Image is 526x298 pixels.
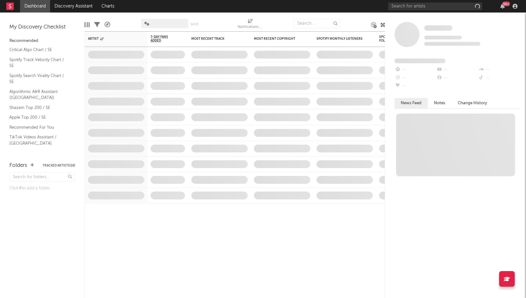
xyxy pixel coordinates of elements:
div: Recommended [9,37,75,45]
div: -- [394,74,436,82]
div: -- [436,74,478,82]
div: -- [394,66,436,74]
div: -- [478,66,520,74]
span: Tracking Since: [DATE] [424,36,462,39]
a: Recommended For You [9,124,69,131]
a: Shazam Top 200 / SE [9,104,69,111]
span: 0 fans last week [424,42,480,46]
button: Change History [451,98,493,108]
a: TikTok Videos Assistant / [GEOGRAPHIC_DATA] [9,134,69,146]
button: Tracked Artists(10) [43,164,75,167]
a: TikTok Sounds Assistant / [GEOGRAPHIC_DATA] [9,150,69,162]
div: Spotify Monthly Listeners [317,37,364,41]
div: Filters [94,16,100,34]
a: Spotify Search Virality Chart / SE [9,72,69,85]
div: Most Recent Track [191,37,238,41]
input: Search for folders... [9,172,75,182]
span: 7-Day Fans Added [151,35,176,43]
div: Most Recent Copyright [254,37,301,41]
div: My Discovery Checklist [9,23,75,31]
div: 99 + [502,2,510,6]
div: Edit Columns [85,16,90,34]
a: Some Artist [424,25,452,31]
div: Folders [9,162,27,169]
div: Notifications (Artist) [238,23,263,31]
div: -- [478,74,520,82]
button: 99+ [500,4,505,9]
a: Algorithmic A&R Assistant ([GEOGRAPHIC_DATA]) [9,88,69,101]
button: News Feed [394,98,428,108]
button: Notes [428,98,451,108]
a: Apple Top 200 / SE [9,114,69,121]
a: Spotify Track Velocity Chart / SE [9,56,69,69]
input: Search for artists [388,3,482,10]
div: A&R Pipeline [105,16,110,34]
div: Click to add a folder. [9,185,75,192]
span: Fans Added by Platform [394,59,446,63]
button: Save [190,23,199,26]
input: Search... [294,19,341,28]
a: Critical Algo Chart / SE [9,46,69,53]
div: Notifications (Artist) [238,16,263,34]
div: Spotify Followers [379,35,401,43]
div: -- [436,66,478,74]
div: Artist [88,37,135,41]
div: -- [394,82,436,90]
